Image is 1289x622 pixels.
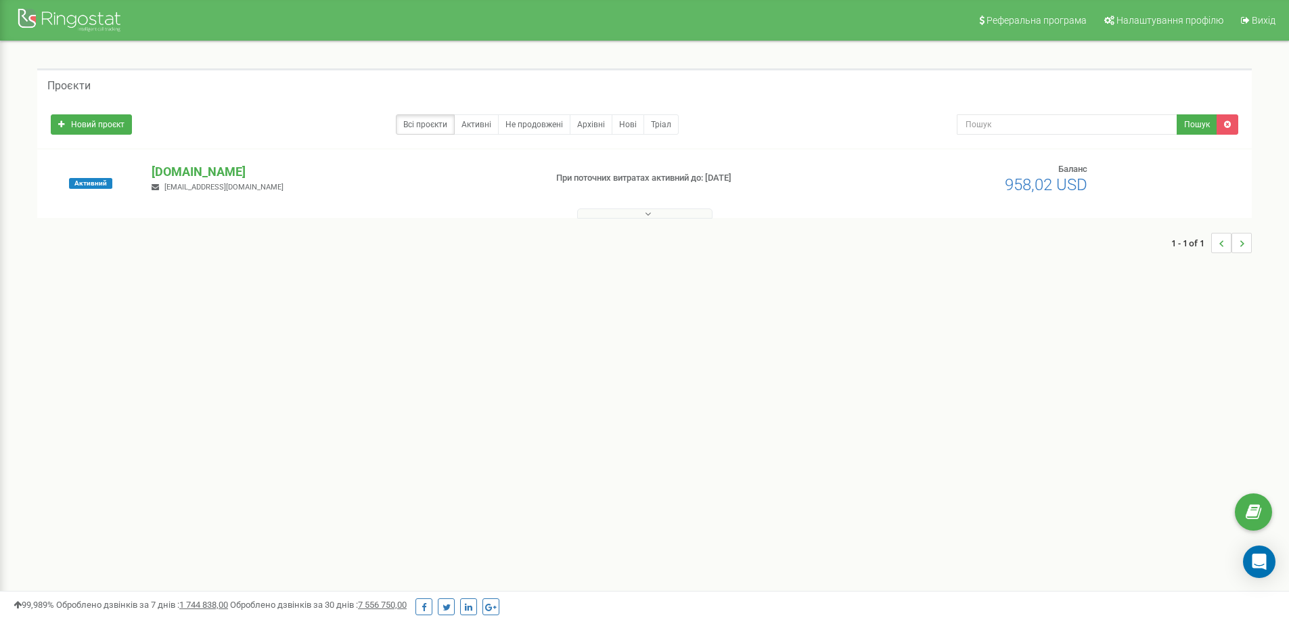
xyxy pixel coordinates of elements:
a: Всі проєкти [396,114,455,135]
span: Вихід [1252,15,1275,26]
span: Реферальна програма [987,15,1087,26]
a: Тріал [643,114,679,135]
span: 958,02 USD [1005,175,1087,194]
span: Активний [69,178,112,189]
u: 7 556 750,00 [358,600,407,610]
input: Пошук [957,114,1177,135]
u: 1 744 838,00 [179,600,228,610]
a: Архівні [570,114,612,135]
span: Оброблено дзвінків за 7 днів : [56,600,228,610]
a: Нові [612,114,644,135]
span: Оброблено дзвінків за 30 днів : [230,600,407,610]
a: Активні [454,114,499,135]
span: [EMAIL_ADDRESS][DOMAIN_NAME] [164,183,284,192]
nav: ... [1171,219,1252,267]
span: 1 - 1 of 1 [1171,233,1211,253]
p: [DOMAIN_NAME] [152,163,534,181]
h5: Проєкти [47,80,91,92]
div: Open Intercom Messenger [1243,546,1275,578]
button: Пошук [1177,114,1217,135]
p: При поточних витратах активний до: [DATE] [556,172,838,185]
span: Баланс [1058,164,1087,174]
a: Не продовжені [498,114,570,135]
span: 99,989% [14,600,54,610]
span: Налаштування профілю [1116,15,1223,26]
a: Новий проєкт [51,114,132,135]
